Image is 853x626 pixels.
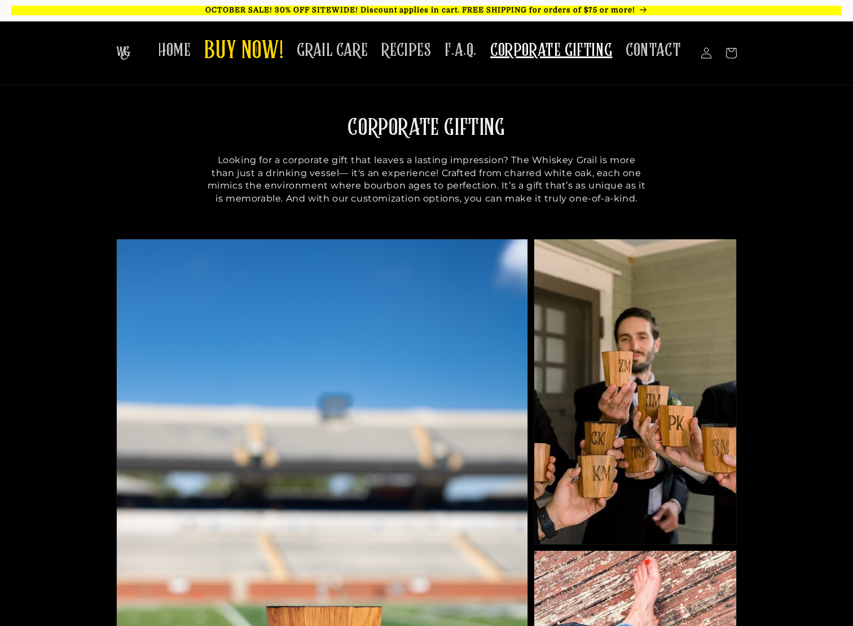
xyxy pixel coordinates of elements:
[204,36,283,67] span: BUY NOW!
[11,6,842,15] p: OCTOBER SALE! 30% OFF SITEWIDE! Discount applies in cart. FREE SHIPPING for orders of $75 or more!
[206,113,647,143] h2: CORPORATE GIFTING
[375,33,438,68] a: RECIPES
[116,46,130,60] img: The Whiskey Grail
[297,40,368,62] span: GRAIL CARE
[290,33,375,68] a: GRAIL CARE
[151,33,197,68] a: HOME
[490,40,612,62] span: CORPORATE GIFTING
[158,40,191,62] span: HOME
[206,154,647,205] p: Looking for a corporate gift that leaves a lasting impression? The Whiskey Grail is more than jus...
[626,40,681,62] span: CONTACT
[619,33,688,68] a: CONTACT
[483,33,619,68] a: CORPORATE GIFTING
[445,40,477,62] span: F.A.Q.
[438,33,483,68] a: F.A.Q.
[197,29,290,74] a: BUY NOW!
[381,40,431,62] span: RECIPES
